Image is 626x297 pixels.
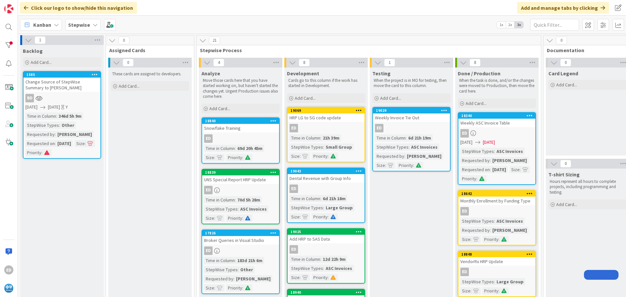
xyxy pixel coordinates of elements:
div: Priority [397,162,413,169]
p: When the project is in MO for testing, then move the card to this column. [374,78,449,89]
div: 12d 22h 9m [321,256,347,263]
div: 18340Weekly ASC Invoice Table [458,113,535,127]
span: 8 [299,59,310,67]
span: : [320,134,321,141]
p: When the task is done, and/or the changes were moved to Production, then move the card here. [459,78,535,94]
span: : [385,162,386,169]
div: 18642Monthly Enrollment by Funding Type [458,191,535,205]
div: 18840 [205,119,279,123]
div: 1585Change Source of StepWise Summary to [PERSON_NAME] [23,72,100,92]
p: Cards go to this column if the work has started in Development. [288,78,364,89]
div: 19025 [288,229,365,235]
span: : [406,134,407,141]
div: 19025 [291,230,365,234]
div: StepWise Types [290,143,323,151]
div: Time in Column [25,112,56,120]
span: : [320,256,321,263]
div: 18642 [458,191,535,197]
div: [PERSON_NAME] [405,153,443,160]
div: 1585 [26,72,100,77]
div: ED [204,246,213,255]
div: Broker Queries in Visual Studio [202,236,279,245]
div: Priority [226,154,242,161]
img: avatar [4,284,13,293]
span: : [494,278,495,285]
div: BD [23,94,100,102]
span: : [413,162,414,169]
span: : [490,157,491,164]
span: : [470,287,471,294]
div: ED [290,185,298,193]
span: Add Card... [119,83,140,89]
div: 17826 [202,230,279,236]
span: : [214,154,215,161]
div: [PERSON_NAME] [56,131,94,138]
span: : [214,215,215,222]
span: [DATE] [483,139,495,146]
div: Add HRP to SAS Data [288,235,365,243]
div: ED [460,268,469,276]
div: ASC Invoices [239,205,268,213]
span: [DATE] [460,139,472,146]
div: Large Group [495,278,525,285]
span: Stepwise Process [200,47,533,53]
span: : [328,153,329,160]
div: StepWise Types [290,204,323,211]
div: StepWise Types [204,266,238,273]
span: 4 [213,59,224,67]
span: : [242,284,243,291]
div: StepWise Types [460,278,494,285]
div: 6d 21h 19m [407,134,433,141]
span: : [238,266,239,273]
div: Size [290,274,300,281]
span: : [328,213,329,220]
p: These cards are assigned to developers. [112,71,188,77]
span: : [323,204,324,211]
div: [DATE] [491,166,508,173]
div: Large Group [324,204,354,211]
div: Time in Column [204,145,235,152]
span: : [499,287,499,294]
div: ED [458,268,535,276]
div: 19029Weekly Invoice Tie Out [373,108,450,122]
input: Quick Filter... [530,19,579,31]
span: 0 [560,160,571,168]
span: : [300,213,301,220]
div: 19069 [288,108,365,113]
div: Add and manage tabs by clicking [517,2,609,14]
div: Size [204,154,214,161]
div: 18839UNS Special Report HRP Update [202,170,279,184]
div: Priority [25,149,41,156]
div: Requested by [25,131,55,138]
div: ED [202,134,279,143]
div: 18940 [288,290,365,295]
div: ED [373,124,450,132]
span: 0 [560,59,571,67]
div: 18840 [202,118,279,124]
span: : [238,205,239,213]
div: 18848VendorRx HRP Update [458,251,535,266]
div: 69d 20h 45m [236,145,264,152]
span: : [499,236,499,243]
span: : [41,149,42,156]
div: 21h 39m [321,134,341,141]
div: 18839 [202,170,279,175]
span: Assigned Cards [109,47,186,53]
span: : [55,140,56,147]
div: [PERSON_NAME] [234,275,272,282]
div: Priority [312,213,328,220]
span: 0 [118,37,129,44]
div: BD [25,94,34,102]
span: : [476,175,477,182]
div: ASC Invoices [410,143,439,151]
span: : [235,145,236,152]
span: : [300,274,301,281]
b: Stepwise [68,22,90,28]
div: Other [60,122,76,129]
div: 18340 [461,113,535,118]
span: Add Card... [556,201,577,207]
span: 1 [384,59,395,67]
span: Add Card... [295,95,316,101]
div: Time in Column [204,196,235,203]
